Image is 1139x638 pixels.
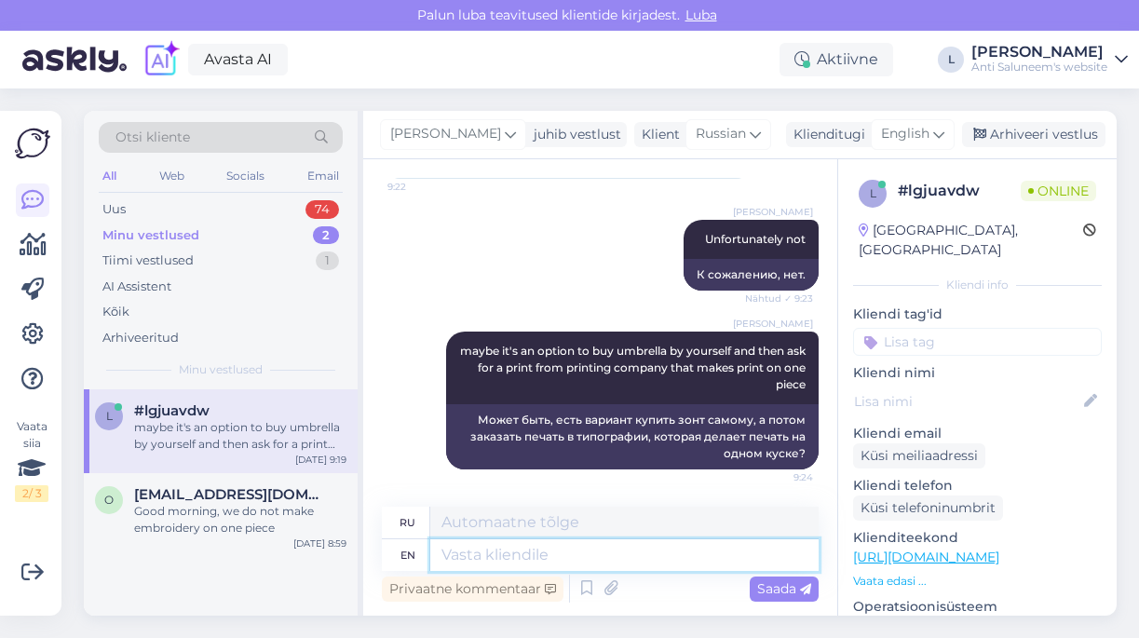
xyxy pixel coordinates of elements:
[853,597,1102,617] p: Operatsioonisüsteem
[870,186,876,200] span: l
[705,232,806,246] span: Unfortunately not
[390,124,501,144] span: [PERSON_NAME]
[102,303,129,321] div: Kõik
[295,453,346,467] div: [DATE] 9:19
[853,549,999,565] a: [URL][DOMAIN_NAME]
[971,45,1128,75] a: [PERSON_NAME]Anti Saluneem's website
[400,539,415,571] div: en
[853,443,985,468] div: Küsi meiliaadressi
[938,47,964,73] div: L
[102,278,171,296] div: AI Assistent
[156,164,188,188] div: Web
[780,43,893,76] div: Aktiivne
[15,485,48,502] div: 2 / 3
[786,125,865,144] div: Klienditugi
[446,404,819,469] div: Может быть, есть вариант купить зонт самому, а потом заказать печать в типографии, которая делает...
[293,536,346,550] div: [DATE] 8:59
[853,305,1102,324] p: Kliendi tag'id
[526,125,621,144] div: juhib vestlust
[134,486,328,503] span: orxideja77@gmail.com
[898,180,1021,202] div: # lgjuavdw
[853,363,1102,383] p: Kliendi nimi
[99,164,120,188] div: All
[15,126,50,161] img: Askly Logo
[853,476,1102,495] p: Kliendi telefon
[102,251,194,270] div: Tiimi vestlused
[400,507,415,538] div: ru
[134,402,210,419] span: #lgjuavdw
[104,493,114,507] span: o
[305,200,339,219] div: 74
[179,361,263,378] span: Minu vestlused
[382,577,563,602] div: Privaatne kommentaar
[733,317,813,331] span: [PERSON_NAME]
[313,226,339,245] div: 2
[223,164,268,188] div: Socials
[102,226,199,245] div: Minu vestlused
[743,470,813,484] span: 9:24
[304,164,343,188] div: Email
[757,580,811,597] span: Saada
[134,419,346,453] div: maybe it's an option to buy umbrella by yourself and then ask for a print from printing company t...
[853,528,1102,548] p: Klienditeekond
[971,45,1107,60] div: [PERSON_NAME]
[316,251,339,270] div: 1
[115,128,190,147] span: Otsi kliente
[853,277,1102,293] div: Kliendi info
[853,495,1003,521] div: Küsi telefoninumbrit
[853,424,1102,443] p: Kliendi email
[102,200,126,219] div: Uus
[853,573,1102,590] p: Vaata edasi ...
[460,344,808,391] span: maybe it's an option to buy umbrella by yourself and then ask for a print from printing company t...
[142,40,181,79] img: explore-ai
[743,292,813,305] span: Nähtud ✓ 9:23
[680,7,723,23] span: Luba
[881,124,929,144] span: English
[15,418,48,502] div: Vaata siia
[1021,181,1096,201] span: Online
[696,124,746,144] span: Russian
[634,125,680,144] div: Klient
[102,329,179,347] div: Arhiveeritud
[106,409,113,423] span: l
[134,503,346,536] div: Good morning, we do not make embroidery on one piece
[387,180,457,194] span: 9:22
[733,205,813,219] span: [PERSON_NAME]
[854,391,1080,412] input: Lisa nimi
[971,60,1107,75] div: Anti Saluneem's website
[859,221,1083,260] div: [GEOGRAPHIC_DATA], [GEOGRAPHIC_DATA]
[853,328,1102,356] input: Lisa tag
[684,259,819,291] div: К сожалению, нет.
[962,122,1105,147] div: Arhiveeri vestlus
[188,44,288,75] a: Avasta AI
